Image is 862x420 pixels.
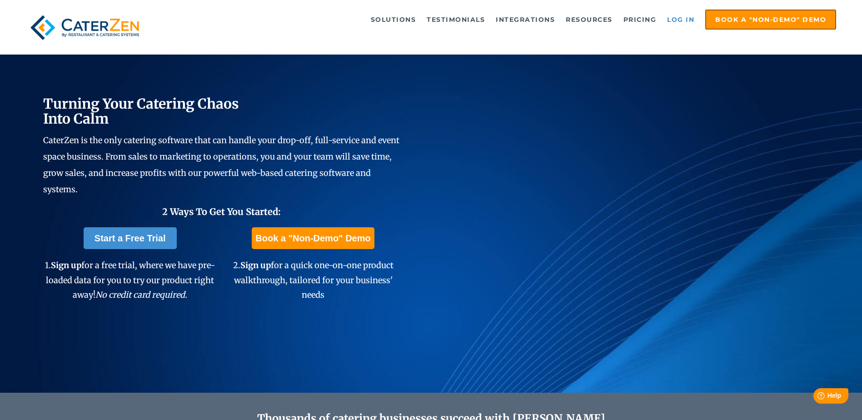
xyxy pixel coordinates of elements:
[233,260,394,300] span: 2. for a quick one-on-one product walkthrough, tailored for your business' needs
[43,95,239,127] span: Turning Your Catering Chaos Into Calm
[95,290,187,300] em: No credit card required.
[164,10,836,30] div: Navigation Menu
[45,260,215,300] span: 1. for a free trial, where we have pre-loaded data for you to try our product right away!
[51,260,81,270] span: Sign up
[43,135,399,195] span: CaterZen is the only catering software that can handle your drop-off, full-service and event spac...
[491,10,559,29] a: Integrations
[84,227,177,249] a: Start a Free Trial
[422,10,489,29] a: Testimonials
[240,260,271,270] span: Sign up
[781,385,852,410] iframe: Help widget launcher
[561,10,617,29] a: Resources
[619,10,661,29] a: Pricing
[705,10,836,30] a: Book a "Non-Demo" Demo
[252,227,374,249] a: Book a "Non-Demo" Demo
[366,10,421,29] a: Solutions
[26,10,144,45] img: caterzen
[162,206,281,217] span: 2 Ways To Get You Started:
[663,10,699,29] a: Log in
